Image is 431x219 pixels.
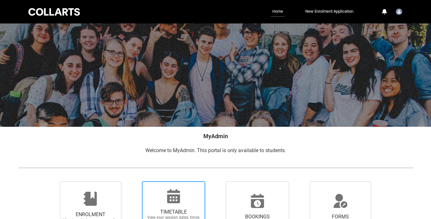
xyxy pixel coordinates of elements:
a: Home [271,7,285,17]
button: User Profile Student.smccrac.20230268 [394,6,404,16]
span: ENROLMENT [63,211,118,218]
h2: MyAdmin [18,132,413,140]
span: Welcome to MyAdmin. This portal is only available to students. [145,147,286,153]
a: New Enrolment Application [304,7,355,16]
span: TIMETABLE [146,209,201,215]
img: Student.smccrac.20230268 [396,9,402,15]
